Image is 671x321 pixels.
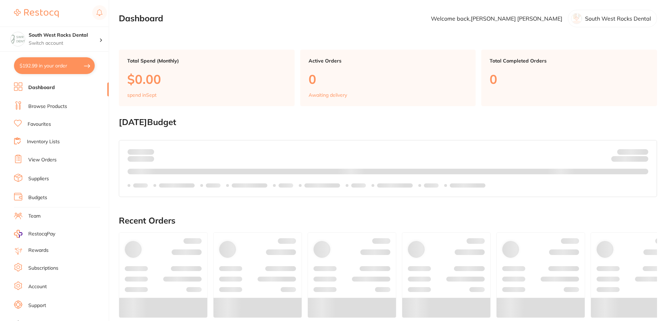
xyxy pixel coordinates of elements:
[28,231,55,238] span: RestocqPay
[127,72,286,86] p: $0.00
[14,9,59,17] img: Restocq Logo
[28,84,55,91] a: Dashboard
[309,58,468,64] p: Active Orders
[29,32,99,39] h4: South West Rocks Dental
[28,103,67,110] a: Browse Products
[300,50,476,106] a: Active Orders0Awaiting delivery
[28,194,47,201] a: Budgets
[119,117,657,127] h2: [DATE] Budget
[206,183,221,188] p: Labels
[450,183,485,188] p: Labels extended
[128,149,154,154] p: Spent:
[617,149,648,154] p: Budget:
[424,183,439,188] p: Labels
[127,58,286,64] p: Total Spend (Monthly)
[28,213,41,220] a: Team
[142,148,154,155] strong: $0.00
[28,121,51,128] a: Favourites
[611,155,648,163] p: Remaining:
[27,138,60,145] a: Inventory Lists
[14,5,59,21] a: Restocq Logo
[29,40,99,47] p: Switch account
[119,14,163,23] h2: Dashboard
[279,183,293,188] p: Labels
[119,216,657,226] h2: Recent Orders
[309,92,347,98] p: Awaiting delivery
[431,15,562,22] p: Welcome back, [PERSON_NAME] [PERSON_NAME]
[14,57,95,74] button: $192.99 in your order
[11,32,25,46] img: South West Rocks Dental
[232,183,267,188] p: Labels extended
[635,148,648,155] strong: $NaN
[28,175,49,182] a: Suppliers
[14,230,55,238] a: RestocqPay
[28,156,57,163] a: View Orders
[28,265,58,272] a: Subscriptions
[28,302,46,309] a: Support
[128,155,154,163] p: month
[490,58,649,64] p: Total Completed Orders
[119,50,295,106] a: Total Spend (Monthly)$0.00spend inSept
[133,183,148,188] p: Labels
[28,247,49,254] a: Rewards
[636,157,648,163] strong: $0.00
[28,283,47,290] a: Account
[377,183,413,188] p: Labels extended
[481,50,657,106] a: Total Completed Orders0
[351,183,366,188] p: Labels
[585,15,651,22] p: South West Rocks Dental
[14,230,22,238] img: RestocqPay
[309,72,468,86] p: 0
[304,183,340,188] p: Labels extended
[490,72,649,86] p: 0
[127,92,157,98] p: spend in Sept
[159,183,195,188] p: Labels extended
